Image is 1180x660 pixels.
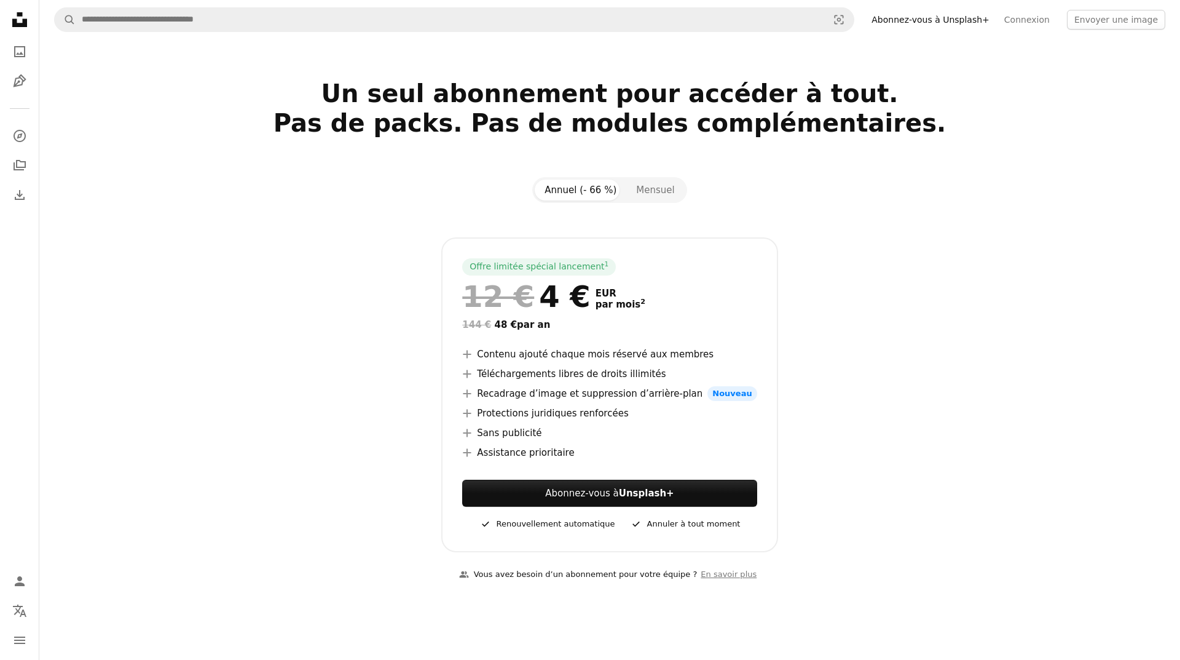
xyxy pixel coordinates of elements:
[605,260,609,268] sup: 1
[462,317,757,332] div: 48 € par an
[7,7,32,34] a: Accueil — Unsplash
[7,153,32,178] a: Collections
[7,183,32,207] a: Historique de téléchargement
[7,69,32,93] a: Illustrations
[462,258,616,276] div: Offre limitée spécial lancement
[707,386,757,401] span: Nouveau
[864,10,997,30] a: Abonnez-vous à Unsplash+
[596,288,645,299] span: EUR
[462,367,757,381] li: Téléchargements libres de droits illimités
[55,8,76,31] button: Rechercher sur Unsplash
[462,426,757,440] li: Sans publicité
[535,180,626,201] button: Annuel (- 66 %)
[462,319,491,330] span: 144 €
[1067,10,1165,30] button: Envoyer une image
[7,628,32,653] button: Menu
[602,261,612,273] a: 1
[997,10,1057,30] a: Connexion
[7,598,32,623] button: Langue
[462,280,590,312] div: 4 €
[462,280,534,312] span: 12 €
[462,406,757,421] li: Protections juridiques renforcées
[697,565,760,585] a: En savoir plus
[479,517,615,531] div: Renouvellement automatique
[459,568,698,581] div: Vous avez besoin d’un abonnement pour votre équipe ?
[462,480,757,507] button: Abonnez-vous àUnsplash+
[7,124,32,148] a: Explorer
[619,488,674,499] strong: Unsplash+
[630,517,741,531] div: Annuler à tout moment
[626,180,684,201] button: Mensuel
[7,569,32,594] a: Connexion / S’inscrire
[462,347,757,362] li: Contenu ajouté chaque mois réservé aux membres
[462,445,757,460] li: Assistance prioritaire
[640,298,645,306] sup: 2
[7,39,32,64] a: Photos
[596,299,645,310] span: par mois
[211,79,1008,167] h2: Un seul abonnement pour accéder à tout. Pas de packs. Pas de modules complémentaires.
[824,8,854,31] button: Recherche de visuels
[638,299,648,310] a: 2
[462,386,757,401] li: Recadrage d’image et suppression d’arrière-plan
[54,7,854,32] form: Rechercher des visuels sur tout le site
